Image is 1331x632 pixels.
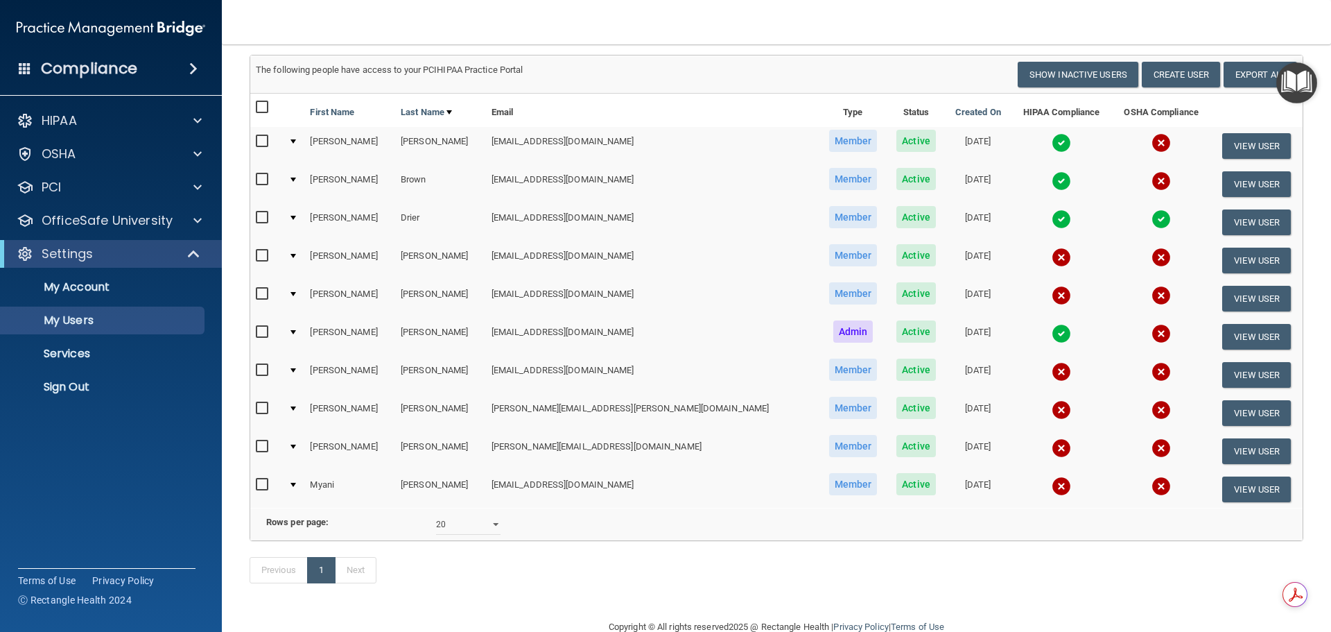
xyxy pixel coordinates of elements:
img: tick.e7d51cea.svg [1052,133,1071,153]
span: Active [896,282,936,305]
img: cross.ca9f0e7f.svg [1151,362,1171,382]
td: [DATE] [945,241,1011,280]
p: My Users [9,314,198,327]
th: Status [887,94,946,127]
span: Member [829,168,878,190]
a: Last Name [401,104,452,121]
iframe: Drift Widget Chat Controller [1091,533,1314,589]
td: [PERSON_NAME] [395,470,486,508]
td: Drier [395,203,486,241]
button: Open Resource Center [1276,62,1317,103]
td: [DATE] [945,318,1011,356]
button: View User [1222,324,1291,350]
td: [DATE] [945,470,1011,508]
p: HIPAA [42,112,77,129]
td: Myani [304,470,395,508]
td: [PERSON_NAME] [304,203,395,241]
td: [PERSON_NAME] [304,394,395,432]
td: [PERSON_NAME] [395,356,486,394]
td: [PERSON_NAME] [395,432,486,470]
p: OSHA [42,146,76,162]
td: [DATE] [945,165,1011,203]
span: Active [896,359,936,381]
img: tick.e7d51cea.svg [1052,210,1071,229]
img: PMB logo [17,15,205,42]
td: [PERSON_NAME][EMAIL_ADDRESS][PERSON_NAME][DOMAIN_NAME] [486,394,819,432]
a: PCI [17,179,202,196]
p: My Account [9,280,198,294]
span: Active [896,397,936,419]
button: View User [1222,400,1291,426]
a: HIPAA [17,112,202,129]
img: tick.e7d51cea.svg [1151,210,1171,229]
td: [PERSON_NAME][EMAIL_ADDRESS][DOMAIN_NAME] [486,432,819,470]
span: Active [896,435,936,457]
a: Next [335,557,376,583]
span: Member [829,435,878,457]
td: [PERSON_NAME] [304,356,395,394]
td: [EMAIL_ADDRESS][DOMAIN_NAME] [486,356,819,394]
img: cross.ca9f0e7f.svg [1151,324,1171,343]
button: Create User [1142,62,1220,87]
a: Privacy Policy [92,574,155,588]
a: Export All [1224,62,1297,87]
th: OSHA Compliance [1112,94,1210,127]
td: [PERSON_NAME] [395,318,486,356]
td: [DATE] [945,394,1011,432]
td: Brown [395,165,486,203]
h4: Compliance [41,59,137,78]
a: Settings [17,246,201,262]
th: Email [486,94,819,127]
span: Active [896,206,936,228]
span: Member [829,206,878,228]
td: [PERSON_NAME] [304,241,395,280]
a: 1 [307,557,336,583]
td: [EMAIL_ADDRESS][DOMAIN_NAME] [486,280,819,318]
span: Active [896,473,936,495]
td: [DATE] [945,280,1011,318]
img: cross.ca9f0e7f.svg [1151,171,1171,191]
button: View User [1222,286,1291,311]
img: cross.ca9f0e7f.svg [1052,248,1071,267]
img: cross.ca9f0e7f.svg [1052,400,1071,420]
button: View User [1222,210,1291,235]
span: Ⓒ Rectangle Health 2024 [18,593,132,607]
td: [EMAIL_ADDRESS][DOMAIN_NAME] [486,241,819,280]
a: Terms of Use [18,574,76,588]
td: [PERSON_NAME] [395,127,486,165]
span: Member [829,359,878,381]
button: View User [1222,362,1291,388]
button: View User [1222,133,1291,159]
span: Member [829,473,878,495]
img: cross.ca9f0e7f.svg [1052,286,1071,305]
img: cross.ca9f0e7f.svg [1151,477,1171,496]
img: cross.ca9f0e7f.svg [1052,362,1071,382]
span: The following people have access to your PCIHIPAA Practice Portal [256,65,523,75]
button: Show Inactive Users [1018,62,1138,87]
img: cross.ca9f0e7f.svg [1151,438,1171,458]
td: [PERSON_NAME] [304,165,395,203]
p: Services [9,347,198,361]
span: Admin [833,321,873,343]
th: Type [819,94,887,127]
b: Rows per page: [266,517,329,527]
img: cross.ca9f0e7f.svg [1151,286,1171,305]
td: [PERSON_NAME] [395,241,486,280]
a: OSHA [17,146,202,162]
td: [DATE] [945,127,1011,165]
span: Active [896,168,936,190]
a: OfficeSafe University [17,212,202,229]
img: cross.ca9f0e7f.svg [1151,400,1171,420]
button: View User [1222,171,1291,197]
td: [DATE] [945,432,1011,470]
td: [PERSON_NAME] [304,127,395,165]
th: HIPAA Compliance [1011,94,1112,127]
span: Member [829,130,878,152]
span: Active [896,244,936,266]
p: OfficeSafe University [42,212,173,229]
td: [DATE] [945,203,1011,241]
a: Privacy Policy [833,622,888,632]
span: Active [896,130,936,152]
button: View User [1222,438,1291,464]
span: Active [896,321,936,343]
